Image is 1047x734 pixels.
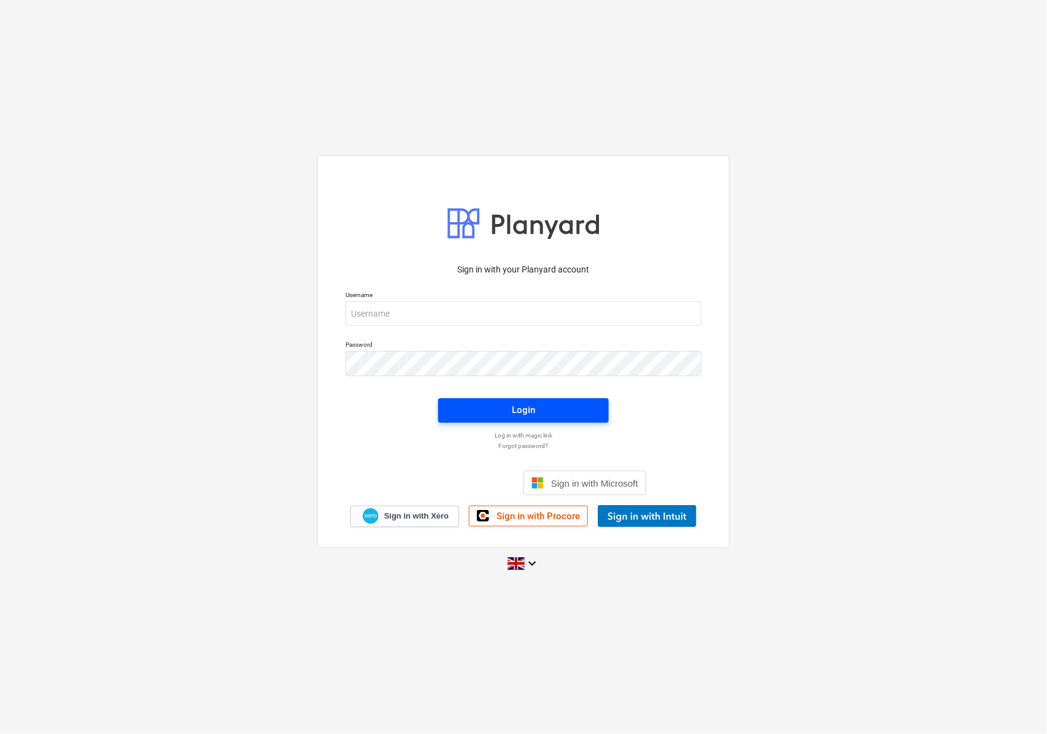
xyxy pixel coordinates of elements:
img: Xero logo [363,508,379,525]
a: Log in with magic link [339,431,708,439]
iframe: Chat Widget [986,675,1047,734]
a: Sign in with Procore [469,506,588,527]
p: Password [346,341,701,351]
a: Forgot password? [339,442,708,450]
iframe: Sign in with Google Button [395,469,520,496]
span: Sign in with Xero [384,511,449,522]
div: Login [512,402,535,418]
i: keyboard_arrow_down [525,556,539,571]
a: Sign in with Xero [350,506,460,527]
button: Login [438,398,609,423]
input: Username [346,301,701,326]
span: Sign in with Microsoft [551,478,638,489]
span: Sign in with Procore [496,511,580,522]
p: Username [346,291,701,301]
p: Sign in with your Planyard account [346,263,701,276]
img: Microsoft logo [531,477,544,489]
